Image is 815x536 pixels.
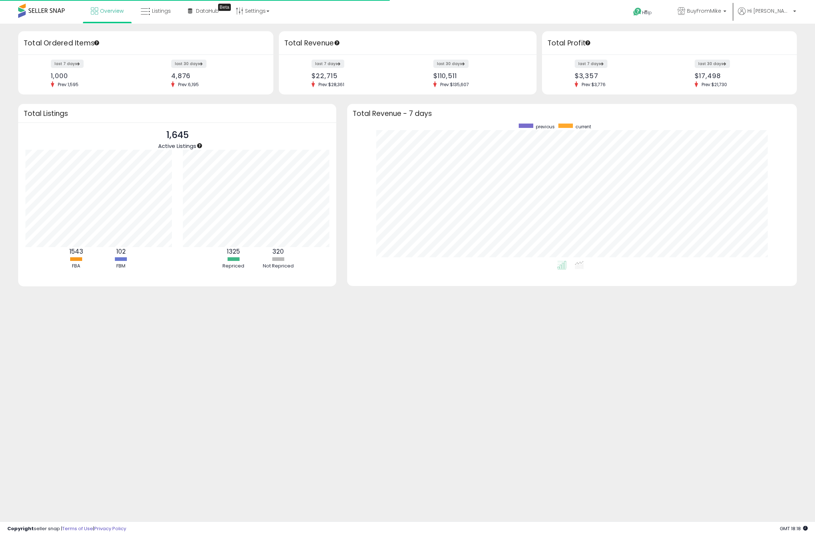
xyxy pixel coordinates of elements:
[315,81,348,88] span: Prev: $28,361
[116,247,126,256] b: 102
[575,72,664,80] div: $3,357
[698,81,731,88] span: Prev: $21,730
[256,263,300,270] div: Not Repriced
[575,124,591,130] span: current
[100,7,124,15] span: Overview
[353,111,791,116] h3: Total Revenue - 7 days
[312,60,344,68] label: last 7 days
[433,60,469,68] label: last 30 days
[99,263,143,270] div: FBM
[174,81,202,88] span: Prev: 6,195
[93,40,100,46] div: Tooltip anchor
[158,142,196,150] span: Active Listings
[158,128,196,142] p: 1,645
[152,7,171,15] span: Listings
[575,60,607,68] label: last 7 days
[437,81,473,88] span: Prev: $135,607
[284,38,531,48] h3: Total Revenue
[433,72,524,80] div: $110,511
[51,60,84,68] label: last 7 days
[547,38,792,48] h3: Total Profit
[627,2,666,24] a: Help
[687,7,721,15] span: BuyFromMike
[695,72,784,80] div: $17,498
[738,7,796,24] a: Hi [PERSON_NAME]
[54,81,82,88] span: Prev: 1,595
[585,40,591,46] div: Tooltip anchor
[171,60,206,68] label: last 30 days
[171,72,261,80] div: 4,876
[51,72,140,80] div: 1,000
[334,40,340,46] div: Tooltip anchor
[69,247,83,256] b: 1543
[218,4,231,11] div: Tooltip anchor
[196,7,219,15] span: DataHub
[24,111,331,116] h3: Total Listings
[212,263,255,270] div: Repriced
[642,9,652,16] span: Help
[747,7,791,15] span: Hi [PERSON_NAME]
[633,7,642,16] i: Get Help
[227,247,240,256] b: 1325
[695,60,730,68] label: last 30 days
[578,81,609,88] span: Prev: $3,776
[196,142,203,149] div: Tooltip anchor
[312,72,402,80] div: $22,715
[24,38,268,48] h3: Total Ordered Items
[536,124,555,130] span: previous
[272,247,284,256] b: 320
[55,263,98,270] div: FBA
